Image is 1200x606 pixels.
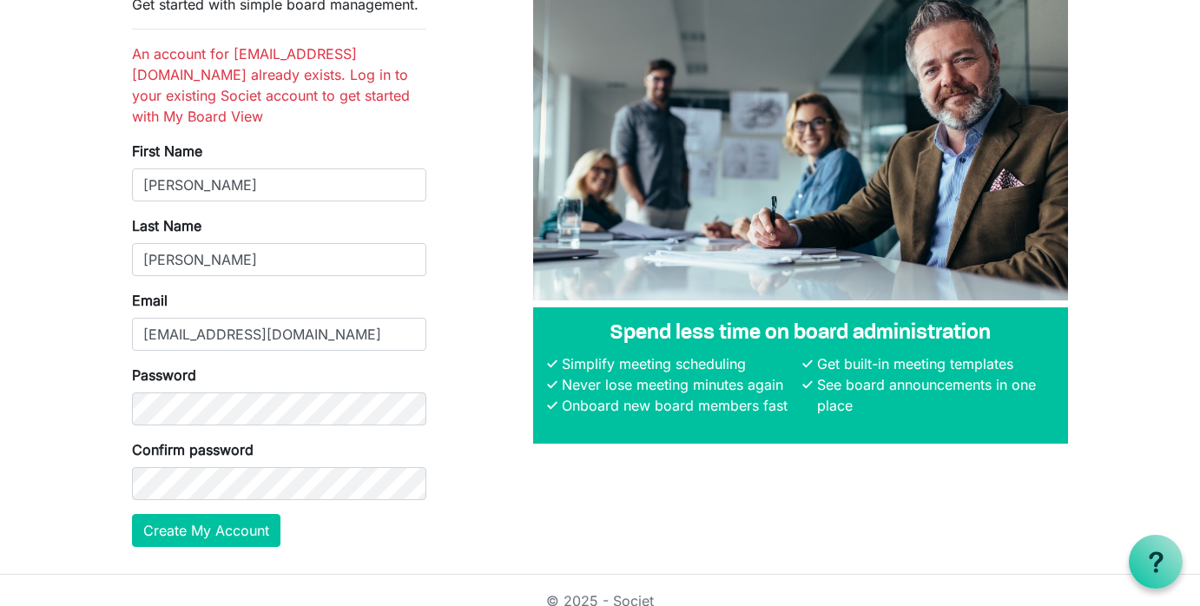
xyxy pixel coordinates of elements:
h4: Spend less time on board administration [547,321,1054,346]
li: Simplify meeting scheduling [557,353,799,374]
li: Onboard new board members fast [557,395,799,416]
li: An account for [EMAIL_ADDRESS][DOMAIN_NAME] already exists. Log in to your existing Societ accoun... [132,43,426,127]
label: Last Name [132,215,201,236]
label: Email [132,290,168,311]
label: First Name [132,141,202,161]
label: Password [132,365,196,385]
button: Create My Account [132,514,280,547]
label: Confirm password [132,439,254,460]
li: See board announcements in one place [813,374,1054,416]
li: Never lose meeting minutes again [557,374,799,395]
li: Get built-in meeting templates [813,353,1054,374]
